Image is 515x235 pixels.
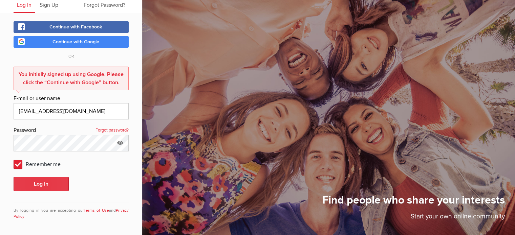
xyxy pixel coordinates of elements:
[14,158,67,170] span: Remember me
[52,39,99,45] span: Continue with Google
[14,67,129,90] div: You initially signed up using Google. Please click the “Continue with Google” button.
[322,193,505,212] h1: Find people who share your interests
[14,103,129,119] input: Email@address.com
[95,126,129,135] a: Forgot password?
[14,21,129,33] a: Continue with Facebook
[40,2,58,8] span: Sign Up
[84,208,109,213] a: Terms of Use
[62,54,81,59] span: OR
[17,2,31,8] span: Log In
[84,2,125,8] span: Forgot Password?
[14,36,129,48] a: Continue with Google
[14,202,129,220] div: By logging in you are accepting our and
[322,212,505,225] p: Start your own online community
[14,94,129,103] div: E-mail or user name
[49,24,102,30] span: Continue with Facebook
[14,177,69,191] button: Log In
[14,126,129,135] div: Password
